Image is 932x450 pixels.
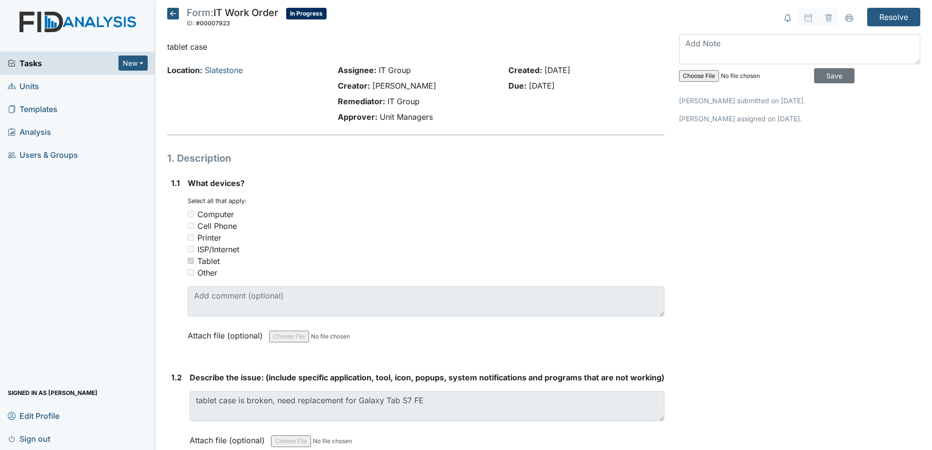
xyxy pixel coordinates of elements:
[188,269,194,276] input: Other
[338,96,385,106] strong: Remediator:
[679,113,920,124] p: [PERSON_NAME] assigned on [DATE].
[379,65,411,75] span: IT Group
[188,178,245,188] span: What devices?
[188,246,194,252] input: ISP/Internet
[196,19,230,27] span: #00007923
[8,147,78,162] span: Users & Groups
[188,234,194,241] input: Printer
[8,408,59,423] span: Edit Profile
[171,177,180,189] label: 1.1
[867,8,920,26] input: Resolve
[190,373,664,382] span: Describe the issue: (include specific application, tool, icon, popups, system notifications and p...
[8,57,118,69] a: Tasks
[544,65,570,75] span: [DATE]
[118,56,148,71] button: New
[8,101,58,116] span: Templates
[187,7,214,19] span: Form:
[188,258,194,264] input: Tablet
[187,19,194,27] span: ID:
[188,324,267,341] label: Attach file (optional)
[205,65,243,75] a: Slatestone
[197,255,220,267] div: Tablet
[8,431,50,446] span: Sign out
[508,65,542,75] strong: Created:
[338,112,377,122] strong: Approver:
[338,81,370,91] strong: Creator:
[187,8,278,29] div: IT Work Order
[388,96,420,106] span: IT Group
[167,65,202,75] strong: Location:
[197,208,234,220] div: Computer
[171,372,182,383] label: 1.2
[188,211,194,217] input: Computer
[814,68,854,83] input: Save
[8,124,51,139] span: Analysis
[679,95,920,106] p: [PERSON_NAME] submitted on [DATE].
[338,65,376,75] strong: Assignee:
[190,391,664,421] textarea: tablet case is broken, need replacement for Galaxy Tab S7 FE
[190,429,269,446] label: Attach file (optional)
[508,81,526,91] strong: Due:
[197,220,237,232] div: Cell Phone
[372,81,436,91] span: [PERSON_NAME]
[197,244,239,255] div: ISP/Internet
[188,223,194,229] input: Cell Phone
[167,41,664,53] p: tablet case
[286,8,327,19] span: In Progress
[197,232,221,244] div: Printer
[529,81,555,91] span: [DATE]
[380,112,433,122] span: Unit Managers
[188,197,247,205] small: Select all that apply:
[8,385,97,400] span: Signed in as [PERSON_NAME]
[8,78,39,94] span: Units
[197,267,217,279] div: Other
[167,151,664,166] h1: 1. Description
